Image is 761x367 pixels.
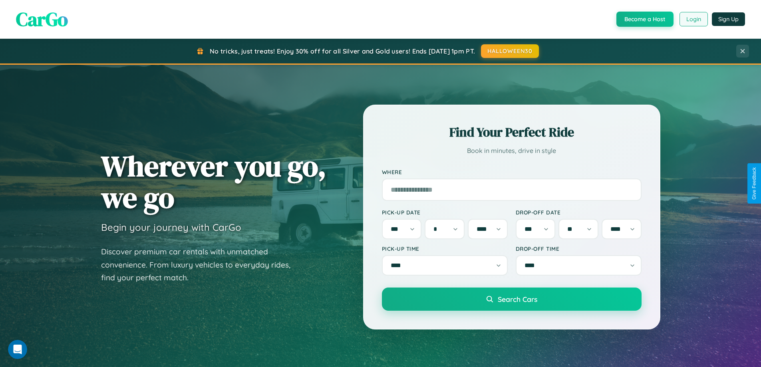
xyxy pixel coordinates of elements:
[382,123,642,141] h2: Find Your Perfect Ride
[382,288,642,311] button: Search Cars
[680,12,708,26] button: Login
[382,169,642,175] label: Where
[382,209,508,216] label: Pick-up Date
[516,209,642,216] label: Drop-off Date
[382,245,508,252] label: Pick-up Time
[16,6,68,32] span: CarGo
[616,12,674,27] button: Become a Host
[481,44,539,58] button: HALLOWEEN30
[751,167,757,200] div: Give Feedback
[712,12,745,26] button: Sign Up
[498,295,537,304] span: Search Cars
[8,340,27,359] iframe: Intercom live chat
[516,245,642,252] label: Drop-off Time
[382,145,642,157] p: Book in minutes, drive in style
[101,245,301,284] p: Discover premium car rentals with unmatched convenience. From luxury vehicles to everyday rides, ...
[210,47,475,55] span: No tricks, just treats! Enjoy 30% off for all Silver and Gold users! Ends [DATE] 1pm PT.
[101,221,241,233] h3: Begin your journey with CarGo
[101,150,326,213] h1: Wherever you go, we go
